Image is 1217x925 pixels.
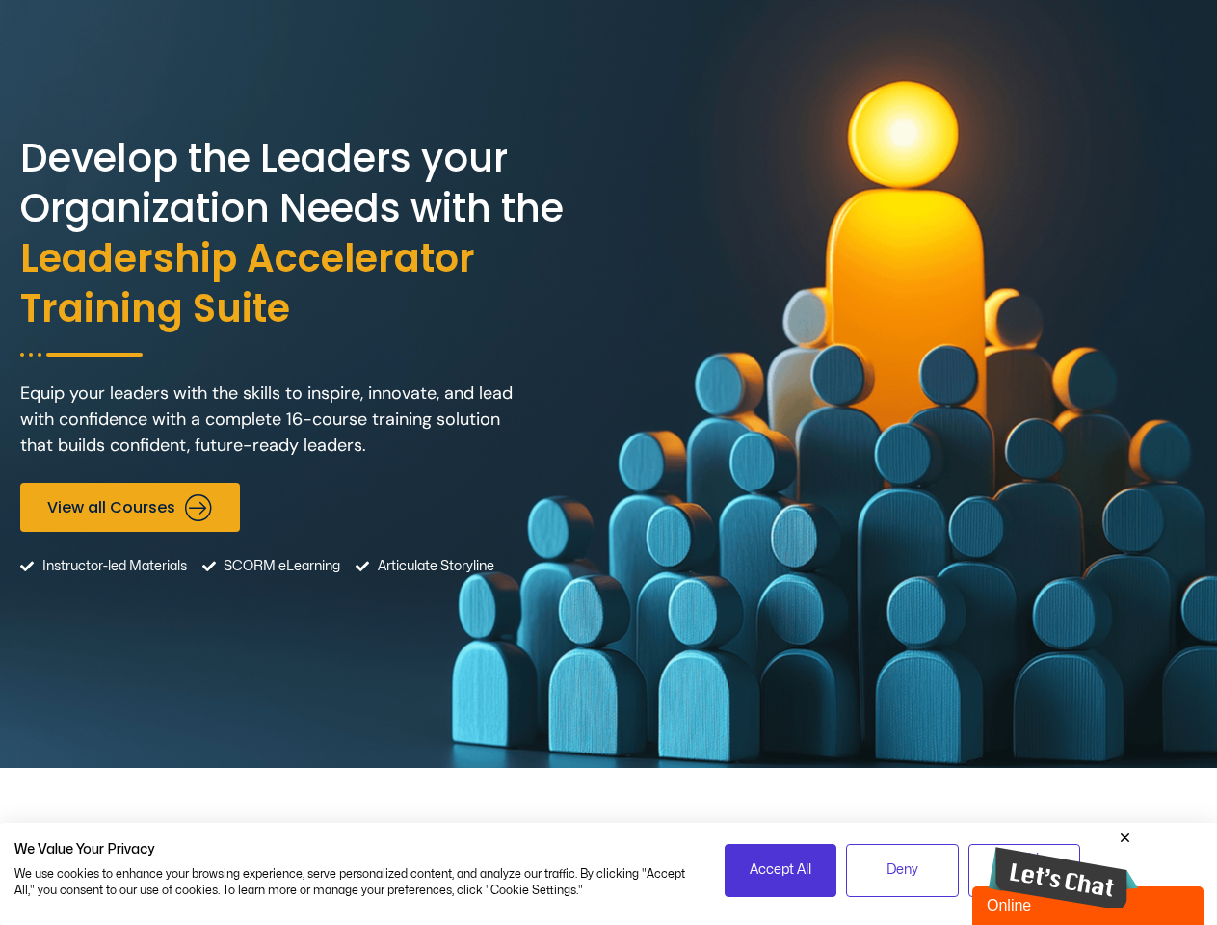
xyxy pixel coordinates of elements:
h2: We Value Your Privacy [14,841,696,859]
span: Instructor-led Materials [38,542,187,591]
button: Adjust cookie preferences [968,844,1081,897]
a: View all Courses [20,483,240,532]
button: Deny all cookies [846,844,959,897]
iframe: chat widget [972,883,1207,925]
span: Deny [886,859,918,881]
span: Accept All [750,859,811,881]
span: View all Courses [47,498,175,516]
span: SCORM eLearning [219,542,340,591]
button: Accept all cookies [725,844,837,897]
span: Leadership Accelerator Training Suite [20,233,604,333]
h2: Develop the Leaders your Organization Needs with the [20,133,604,333]
span: Articulate Storyline [373,542,494,591]
p: We use cookies to enhance your browsing experience, serve personalized content, and analyze our t... [14,866,696,899]
span: Cookie Settings [981,849,1069,892]
p: Equip your leaders with the skills to inspire, innovate, and lead with confidence with a complete... [20,381,521,459]
iframe: chat widget [989,830,1138,908]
